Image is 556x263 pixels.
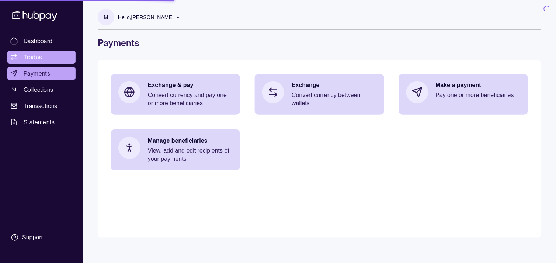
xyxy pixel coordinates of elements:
[24,118,55,127] span: Statements
[118,13,174,21] p: Hello, [PERSON_NAME]
[22,233,43,242] div: Support
[24,53,42,62] span: Trades
[7,230,76,245] a: Support
[111,129,240,170] a: Manage beneficiariesView, add and edit recipients of your payments
[7,99,76,113] a: Transactions
[148,147,233,163] p: View, add and edit recipients of your payments
[436,81,521,89] p: Make a payment
[399,74,528,111] a: Make a paymentPay one or more beneficiaries
[7,115,76,129] a: Statements
[7,51,76,64] a: Trades
[24,85,53,94] span: Collections
[98,37,541,49] h1: Payments
[255,74,384,115] a: ExchangeConvert currency between wallets
[24,69,50,78] span: Payments
[148,81,233,89] p: Exchange & pay
[7,34,76,48] a: Dashboard
[148,91,233,107] p: Convert currency and pay one or more beneficiaries
[292,81,376,89] p: Exchange
[292,91,376,107] p: Convert currency between wallets
[24,101,58,110] span: Transactions
[111,74,240,115] a: Exchange & payConvert currency and pay one or more beneficiaries
[7,83,76,96] a: Collections
[436,91,521,99] p: Pay one or more beneficiaries
[148,137,233,145] p: Manage beneficiaries
[24,37,53,45] span: Dashboard
[104,13,108,21] p: M
[7,67,76,80] a: Payments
